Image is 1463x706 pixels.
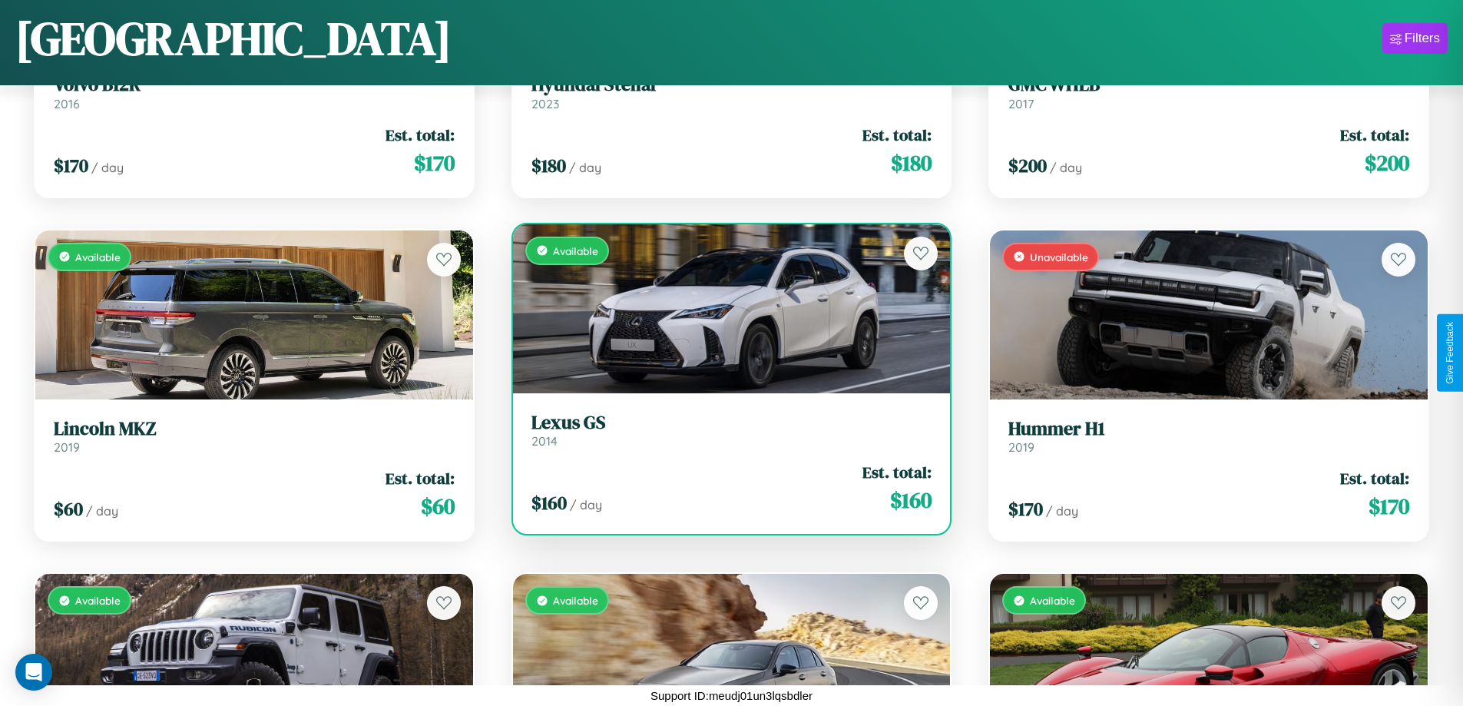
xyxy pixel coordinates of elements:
span: $ 170 [1369,491,1409,522]
span: / day [91,160,124,175]
span: 2017 [1008,96,1034,111]
span: Est. total: [386,124,455,146]
span: $ 170 [54,153,88,178]
h3: Hyundai Stellar [531,74,932,96]
span: $ 160 [890,485,932,515]
span: Available [553,594,598,607]
span: / day [1046,503,1078,519]
a: Lincoln MKZ2019 [54,418,455,456]
span: $ 160 [531,490,567,515]
span: Est. total: [1340,124,1409,146]
span: / day [570,497,602,512]
span: $ 170 [1008,496,1043,522]
span: 2019 [54,439,80,455]
span: $ 180 [531,153,566,178]
span: / day [86,503,118,519]
h3: Lexus GS [531,412,932,434]
span: Available [1030,594,1075,607]
div: Give Feedback [1445,322,1455,384]
button: Filters [1382,23,1448,54]
span: / day [569,160,601,175]
a: Lexus GS2014 [531,412,932,449]
a: Hummer H12019 [1008,418,1409,456]
span: $ 60 [421,491,455,522]
span: $ 180 [891,147,932,178]
span: Est. total: [862,461,932,483]
div: Open Intercom Messenger [15,654,52,691]
span: Available [75,594,121,607]
span: Est. total: [386,467,455,489]
h3: Lincoln MKZ [54,418,455,440]
span: Available [75,250,121,264]
span: 2014 [531,433,558,449]
span: 2019 [1008,439,1034,455]
a: GMC WHLB2017 [1008,74,1409,111]
a: Volvo B12R2016 [54,74,455,111]
span: $ 170 [414,147,455,178]
h1: [GEOGRAPHIC_DATA] [15,7,452,70]
span: Unavailable [1030,250,1088,264]
h3: Volvo B12R [54,74,455,96]
span: $ 200 [1365,147,1409,178]
span: 2016 [54,96,80,111]
h3: Hummer H1 [1008,418,1409,440]
div: Filters [1405,31,1440,46]
span: 2023 [531,96,559,111]
span: $ 200 [1008,153,1047,178]
span: $ 60 [54,496,83,522]
a: Hyundai Stellar2023 [531,74,932,111]
span: Available [553,244,598,257]
span: Est. total: [1340,467,1409,489]
p: Support ID: meudj01un3lqsbdler [650,685,813,706]
h3: GMC WHLB [1008,74,1409,96]
span: / day [1050,160,1082,175]
span: Est. total: [862,124,932,146]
